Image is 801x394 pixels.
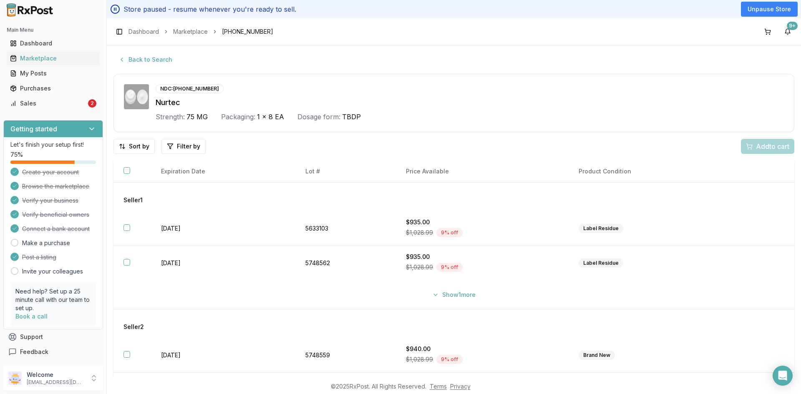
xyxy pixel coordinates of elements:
[3,329,103,344] button: Support
[579,258,623,268] div: Label Residue
[579,224,623,233] div: Label Residue
[436,263,463,272] div: 9 % off
[406,345,559,353] div: $940.00
[151,161,295,183] th: Expiration Date
[295,161,396,183] th: Lot #
[128,28,273,36] nav: breadcrumb
[3,52,103,65] button: Marketplace
[15,287,91,312] p: Need help? Set up a 25 minute call with our team to set up.
[128,28,159,36] a: Dashboard
[10,151,23,159] span: 75 %
[22,267,83,276] a: Invite your colleagues
[297,112,340,122] div: Dosage form:
[406,355,433,364] span: $1,028.99
[151,211,295,246] td: [DATE]
[22,225,90,233] span: Connect a bank account
[27,371,85,379] p: Welcome
[3,3,57,17] img: RxPost Logo
[450,383,471,390] a: Privacy
[7,81,100,96] a: Purchases
[7,66,100,81] a: My Posts
[295,246,396,281] td: 5748562
[20,348,48,356] span: Feedback
[88,99,96,108] div: 2
[156,97,784,108] div: Nurtec
[7,51,100,66] a: Marketplace
[7,36,100,51] a: Dashboard
[22,239,70,247] a: Make a purchase
[151,338,295,373] td: [DATE]
[123,4,296,14] p: Store paused - resume whenever you're ready to sell.
[10,124,57,134] h3: Getting started
[787,22,798,30] div: 9+
[123,196,143,204] span: Seller 1
[177,142,200,151] span: Filter by
[295,338,396,373] td: 5748559
[396,161,569,183] th: Price Available
[156,112,185,122] div: Strength:
[10,69,96,78] div: My Posts
[7,96,100,111] a: Sales2
[222,28,273,36] span: [PHONE_NUMBER]
[27,379,85,386] p: [EMAIL_ADDRESS][DOMAIN_NAME]
[151,246,295,281] td: [DATE]
[427,287,481,302] button: Show1more
[173,28,208,36] a: Marketplace
[10,141,96,149] p: Let's finish your setup first!
[22,253,56,261] span: Post a listing
[773,366,793,386] div: Open Intercom Messenger
[22,211,89,219] span: Verify beneficial owners
[3,82,103,95] button: Purchases
[406,263,433,271] span: $1,028.99
[129,142,149,151] span: Sort by
[113,52,177,67] button: Back to Search
[7,27,100,33] h2: Main Menu
[15,313,48,320] a: Book a call
[221,112,255,122] div: Packaging:
[436,355,463,364] div: 9 % off
[124,84,149,109] img: Nurtec 75 MG TBDP
[430,383,447,390] a: Terms
[781,25,794,38] button: 9+
[3,344,103,359] button: Feedback
[257,112,284,122] span: 1 x 8 EA
[113,139,155,154] button: Sort by
[406,253,559,261] div: $935.00
[156,84,224,93] div: NDC: [PHONE_NUMBER]
[10,84,96,93] div: Purchases
[10,39,96,48] div: Dashboard
[161,139,206,154] button: Filter by
[295,211,396,246] td: 5633103
[22,182,89,191] span: Browse the marketplace
[406,228,433,237] span: $1,028.99
[569,161,732,183] th: Product Condition
[3,97,103,110] button: Sales2
[342,112,361,122] span: TBDP
[22,168,79,176] span: Create your account
[3,67,103,80] button: My Posts
[10,99,86,108] div: Sales
[123,323,144,331] span: Seller 2
[186,112,208,122] span: 75 MG
[22,196,78,205] span: Verify your business
[8,371,22,385] img: User avatar
[579,351,615,360] div: Brand New
[436,228,463,237] div: 9 % off
[406,218,559,226] div: $935.00
[3,37,103,50] button: Dashboard
[10,54,96,63] div: Marketplace
[741,2,798,17] button: Unpause Store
